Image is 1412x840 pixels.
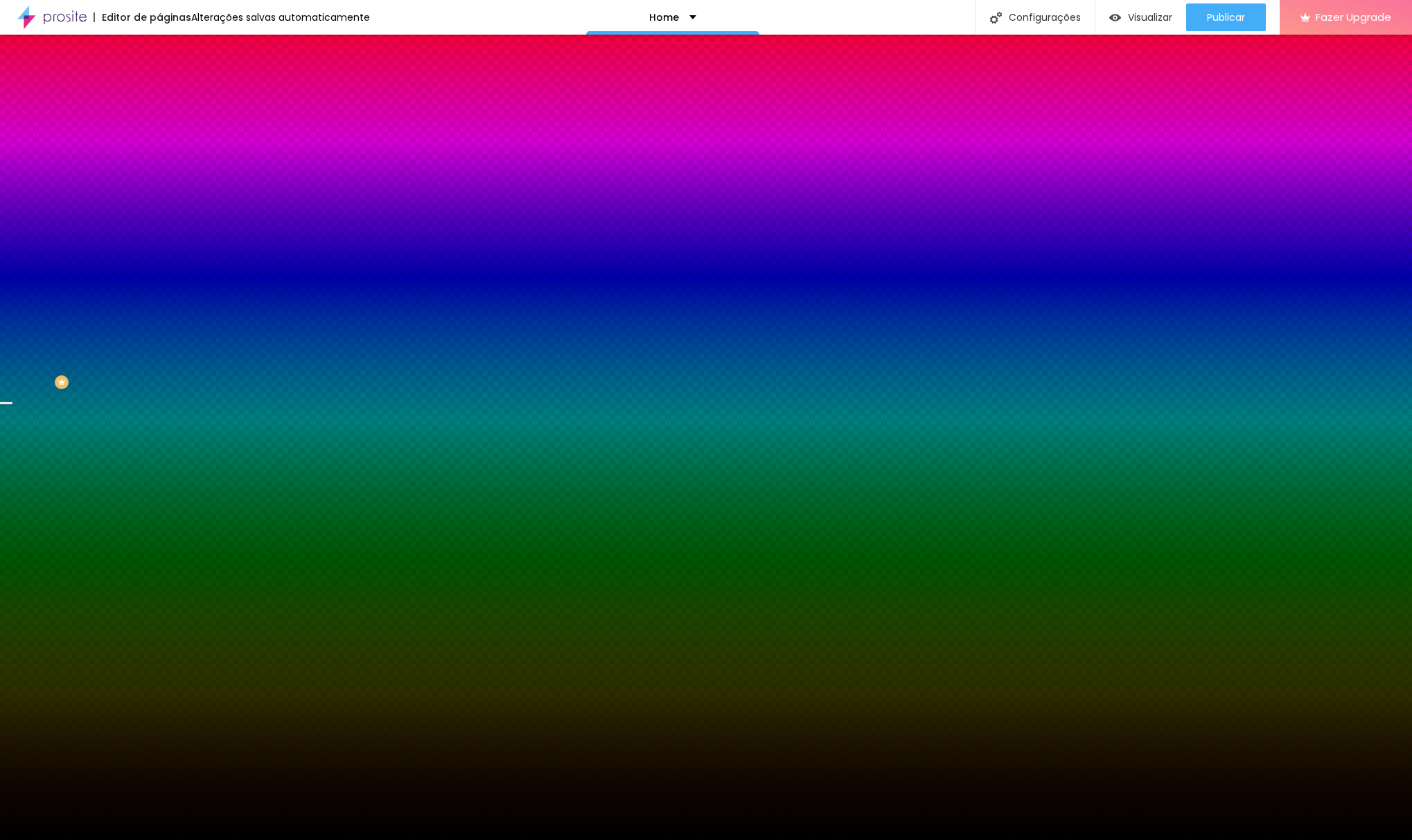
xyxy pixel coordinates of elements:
[1109,12,1121,24] img: view-1.svg
[1095,3,1186,31] button: Visualizar
[94,12,191,22] div: Editor de páginas
[1316,11,1391,23] span: Fazer Upgrade
[1186,3,1266,31] button: Publicar
[1207,12,1245,23] span: Publicar
[1128,12,1172,23] span: Visualizar
[649,12,679,22] p: Home
[191,12,370,22] div: Alterações salvas automaticamente
[990,12,1002,24] img: Icone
